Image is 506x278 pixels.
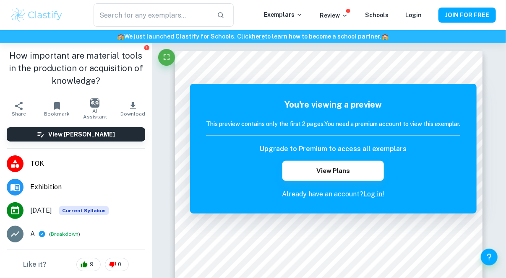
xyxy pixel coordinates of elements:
[10,7,63,23] img: Clastify logo
[405,12,422,18] a: Login
[282,161,384,181] button: View Plans
[158,49,175,66] button: Fullscreen
[105,258,129,271] div: 0
[320,11,348,20] p: Review
[363,190,384,198] a: Log in!
[264,10,303,19] p: Exemplars
[114,260,126,269] span: 0
[85,260,98,269] span: 9
[144,44,150,51] button: Report issue
[206,119,460,129] h6: This preview contains only the first 2 pages. You need a premium account to view this exemplar.
[382,33,389,40] span: 🏫
[12,111,26,117] span: Share
[438,8,496,23] button: JOIN FOR FREE
[44,111,70,117] span: Bookmark
[76,258,101,271] div: 9
[481,249,498,265] button: Help and Feedback
[51,230,78,238] button: Breakdown
[76,97,114,121] button: AI Assistant
[30,159,145,169] span: TOK
[38,97,76,121] button: Bookmark
[94,3,211,27] input: Search for any exemplars...
[7,49,145,87] h1: How important are material tools in the production or acquisition of knowledge?
[59,206,109,215] div: This exemplar is based on the current syllabus. Feel free to refer to it for inspiration/ideas wh...
[120,111,145,117] span: Download
[81,108,109,120] span: AI Assistant
[114,97,151,121] button: Download
[23,260,47,270] h6: Like it?
[365,12,389,18] a: Schools
[90,98,99,108] img: AI Assistant
[49,230,80,238] span: ( )
[260,144,407,154] h6: Upgrade to Premium to access all exemplars
[59,206,109,215] span: Current Syllabus
[2,32,504,41] h6: We just launched Clastify for Schools. Click to learn how to become a school partner.
[7,127,145,142] button: View [PERSON_NAME]
[206,98,460,111] h5: You're viewing a preview
[48,130,115,139] h6: View [PERSON_NAME]
[206,189,460,199] p: Already have an account?
[30,229,35,239] p: A
[30,182,145,192] span: Exhibition
[30,206,52,216] span: [DATE]
[252,33,265,40] a: here
[117,33,125,40] span: 🏫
